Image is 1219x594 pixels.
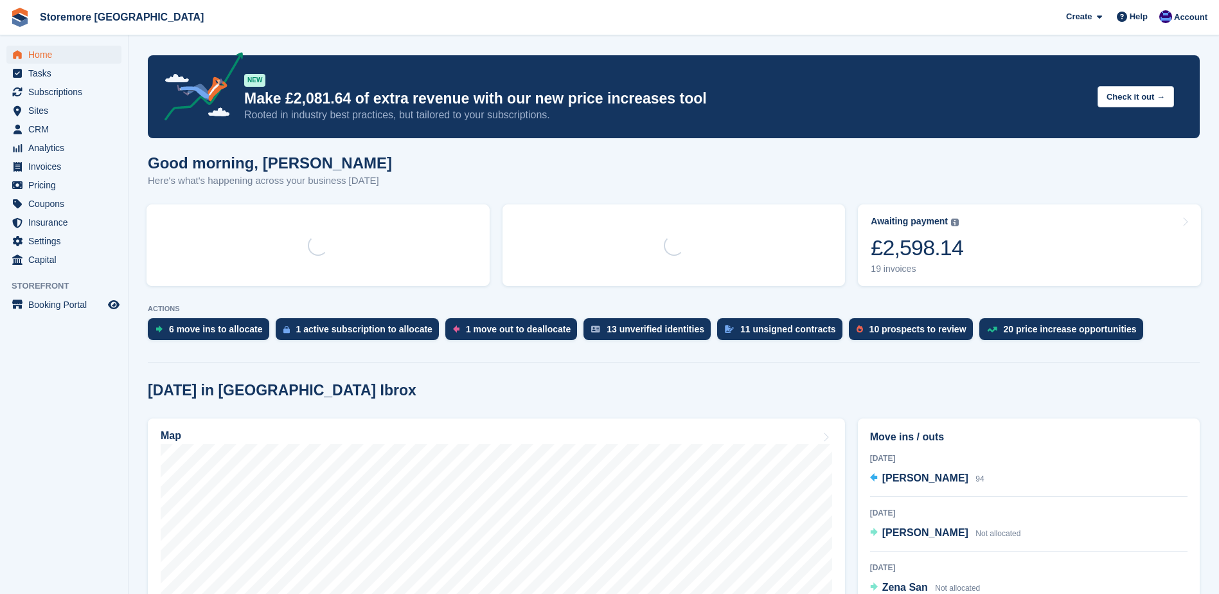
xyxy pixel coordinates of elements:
[28,232,105,250] span: Settings
[583,318,717,346] a: 13 unverified identities
[35,6,209,28] a: Storemore [GEOGRAPHIC_DATA]
[28,139,105,157] span: Analytics
[6,120,121,138] a: menu
[6,46,121,64] a: menu
[6,296,121,314] a: menu
[28,120,105,138] span: CRM
[1066,10,1092,23] span: Create
[28,46,105,64] span: Home
[6,232,121,250] a: menu
[12,280,128,292] span: Storefront
[740,324,836,334] div: 11 unsigned contracts
[6,139,121,157] a: menu
[28,195,105,213] span: Coupons
[453,325,459,333] img: move_outs_to_deallocate_icon-f764333ba52eb49d3ac5e1228854f67142a1ed5810a6f6cc68b1a99e826820c5.svg
[987,327,997,332] img: price_increase_opportunities-93ffe204e8149a01c8c9dc8f82e8f89637d9d84a8eef4429ea346261dce0b2c0.svg
[10,8,30,27] img: stora-icon-8386f47178a22dfd0bd8f6a31ec36ba5ce8667c1dd55bd0f319d3a0aa187defe.svg
[106,297,121,312] a: Preview store
[445,318,583,346] a: 1 move out to deallocate
[244,89,1087,108] p: Make £2,081.64 of extra revenue with our new price increases tool
[276,318,445,346] a: 1 active subscription to allocate
[148,174,392,188] p: Here's what's happening across your business [DATE]
[1130,10,1148,23] span: Help
[717,318,849,346] a: 11 unsigned contracts
[156,325,163,333] img: move_ins_to_allocate_icon-fdf77a2bb77ea45bf5b3d319d69a93e2d87916cf1d5bf7949dd705db3b84f3ca.svg
[28,102,105,120] span: Sites
[154,52,244,125] img: price-adjustments-announcement-icon-8257ccfd72463d97f412b2fc003d46551f7dbcb40ab6d574587a9cd5c0d94...
[870,525,1021,542] a: [PERSON_NAME] Not allocated
[882,582,928,593] span: Zena San
[466,324,571,334] div: 1 move out to deallocate
[1004,324,1137,334] div: 20 price increase opportunities
[725,325,734,333] img: contract_signature_icon-13c848040528278c33f63329250d36e43548de30e8caae1d1a13099fd9432cc5.svg
[6,176,121,194] a: menu
[28,213,105,231] span: Insurance
[979,318,1150,346] a: 20 price increase opportunities
[975,529,1020,538] span: Not allocated
[28,176,105,194] span: Pricing
[935,584,980,593] span: Not allocated
[6,251,121,269] a: menu
[28,83,105,101] span: Subscriptions
[871,235,963,261] div: £2,598.14
[1098,86,1174,107] button: Check it out →
[28,64,105,82] span: Tasks
[858,204,1201,286] a: Awaiting payment £2,598.14 19 invoices
[6,157,121,175] a: menu
[1174,11,1207,24] span: Account
[591,325,600,333] img: verify_identity-adf6edd0f0f0b5bbfe63781bf79b02c33cf7c696d77639b501bdc392416b5a36.svg
[849,318,979,346] a: 10 prospects to review
[951,219,959,226] img: icon-info-grey-7440780725fd019a000dd9b08b2336e03edf1995a4989e88bcd33f0948082b44.svg
[244,108,1087,122] p: Rooted in industry best practices, but tailored to your subscriptions.
[161,430,181,442] h2: Map
[6,102,121,120] a: menu
[6,213,121,231] a: menu
[870,562,1188,573] div: [DATE]
[148,382,416,399] h2: [DATE] in [GEOGRAPHIC_DATA] Ibrox
[857,325,863,333] img: prospect-51fa495bee0391a8d652442698ab0144808aea92771e9ea1ae160a38d050c398.svg
[28,251,105,269] span: Capital
[869,324,966,334] div: 10 prospects to review
[870,471,984,487] a: [PERSON_NAME] 94
[607,324,704,334] div: 13 unverified identities
[6,83,121,101] a: menu
[882,473,968,483] span: [PERSON_NAME]
[871,216,948,227] div: Awaiting payment
[169,324,263,334] div: 6 move ins to allocate
[244,74,265,87] div: NEW
[296,324,432,334] div: 1 active subscription to allocate
[148,154,392,172] h1: Good morning, [PERSON_NAME]
[1159,10,1172,23] img: Angela
[283,325,290,334] img: active_subscription_to_allocate_icon-d502201f5373d7db506a760aba3b589e785aa758c864c3986d89f69b8ff3...
[975,474,984,483] span: 94
[870,429,1188,445] h2: Move ins / outs
[28,157,105,175] span: Invoices
[148,318,276,346] a: 6 move ins to allocate
[882,527,968,538] span: [PERSON_NAME]
[870,507,1188,519] div: [DATE]
[148,305,1200,313] p: ACTIONS
[870,453,1188,464] div: [DATE]
[6,195,121,213] a: menu
[871,264,963,274] div: 19 invoices
[6,64,121,82] a: menu
[28,296,105,314] span: Booking Portal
